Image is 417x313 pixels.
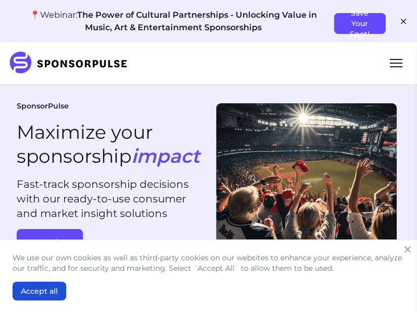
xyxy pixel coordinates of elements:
p: 📍Webinar: [21,9,326,34]
button: Close [400,242,415,257]
button: Accept all [13,282,66,300]
a: Let's chat [17,229,204,256]
p: We use our own cookies as well as third-party cookies on our websites to enhance your experience,... [13,252,404,273]
h1: Maximize your sponsorship [17,120,200,169]
span: SponsorPulse [17,101,69,112]
i: impact [131,145,200,167]
div: Menu [384,51,409,76]
button: Save Your Spot! [334,13,386,34]
img: SponsorPulse [8,52,135,75]
p: Fast-track sponsorship decisions with our ready-to-use consumer and market insight solutions [17,177,204,221]
button: Let's chat [17,229,83,256]
span: The Power of Cultural Partnerships - Unlocking Value in Music, Art & Entertainment Sponsorships [77,10,317,32]
a: Save Your Spot! [334,8,386,18]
